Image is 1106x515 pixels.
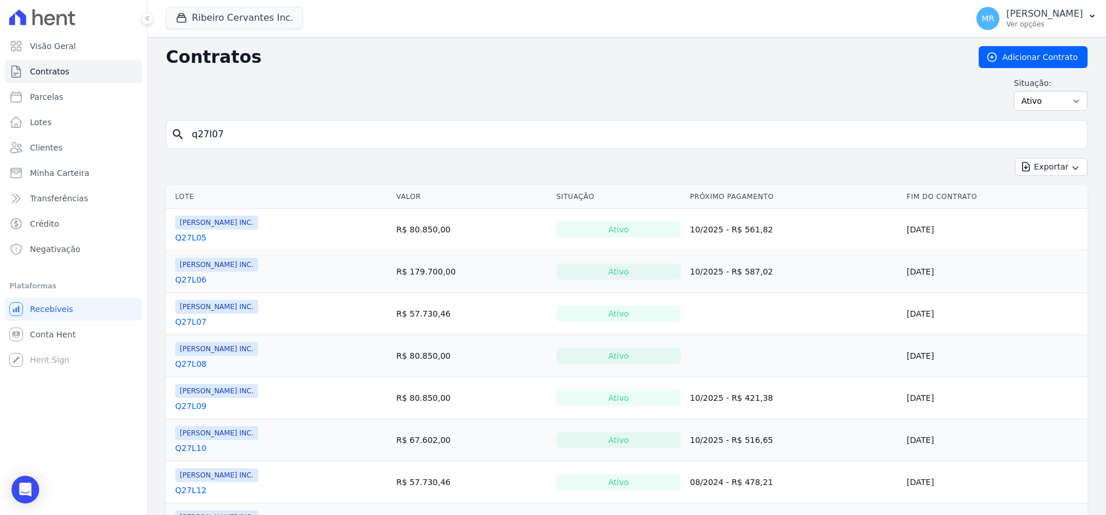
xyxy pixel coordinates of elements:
[902,377,1088,419] td: [DATE]
[30,66,69,77] span: Contratos
[5,85,142,108] a: Parcelas
[982,14,994,22] span: MR
[902,251,1088,293] td: [DATE]
[175,426,258,440] span: [PERSON_NAME] INC.
[5,187,142,210] a: Transferências
[166,47,960,67] h2: Contratos
[392,377,552,419] td: R$ 80.850,00
[175,358,206,370] a: Q27L08
[30,193,88,204] span: Transferências
[175,232,206,243] a: Q27L05
[967,2,1106,35] button: MR [PERSON_NAME] Ver opções
[1014,77,1088,89] label: Situação:
[5,298,142,321] a: Recebíveis
[392,251,552,293] td: R$ 179.700,00
[902,461,1088,503] td: [DATE]
[5,111,142,134] a: Lotes
[5,136,142,159] a: Clientes
[690,478,773,487] a: 08/2024 - R$ 478,21
[1006,8,1083,20] p: [PERSON_NAME]
[556,348,681,364] div: Ativo
[175,274,206,285] a: Q27L06
[30,303,73,315] span: Recebíveis
[392,209,552,251] td: R$ 80.850,00
[30,218,59,230] span: Crédito
[5,323,142,346] a: Conta Hent
[556,306,681,322] div: Ativo
[902,293,1088,335] td: [DATE]
[175,468,258,482] span: [PERSON_NAME] INC.
[902,335,1088,377] td: [DATE]
[979,46,1088,68] a: Adicionar Contrato
[690,267,773,276] a: 10/2025 - R$ 587,02
[175,316,206,328] a: Q27L07
[30,329,75,340] span: Conta Hent
[556,221,681,238] div: Ativo
[166,7,303,29] button: Ribeiro Cervantes Inc.
[392,335,552,377] td: R$ 80.850,00
[5,35,142,58] a: Visão Geral
[392,461,552,503] td: R$ 57.730,46
[556,390,681,406] div: Ativo
[5,60,142,83] a: Contratos
[392,293,552,335] td: R$ 57.730,46
[552,185,685,209] th: Situação
[175,384,258,398] span: [PERSON_NAME] INC.
[556,264,681,280] div: Ativo
[9,279,138,293] div: Plataformas
[30,167,89,179] span: Minha Carteira
[30,116,52,128] span: Lotes
[685,185,902,209] th: Próximo Pagamento
[175,216,258,230] span: [PERSON_NAME] INC.
[12,476,39,503] div: Open Intercom Messenger
[902,209,1088,251] td: [DATE]
[30,243,81,255] span: Negativação
[556,474,681,490] div: Ativo
[175,400,206,412] a: Q27L09
[175,484,206,496] a: Q27L12
[30,142,62,153] span: Clientes
[690,393,773,403] a: 10/2025 - R$ 421,38
[1006,20,1083,29] p: Ver opções
[175,342,258,356] span: [PERSON_NAME] INC.
[185,123,1082,146] input: Buscar por nome do lote
[556,432,681,448] div: Ativo
[690,435,773,445] a: 10/2025 - R$ 516,65
[902,185,1088,209] th: Fim do Contrato
[902,419,1088,461] td: [DATE]
[175,300,258,314] span: [PERSON_NAME] INC.
[171,127,185,141] i: search
[392,185,552,209] th: Valor
[392,419,552,461] td: R$ 67.602,00
[175,442,206,454] a: Q27L10
[5,161,142,185] a: Minha Carteira
[166,185,392,209] th: Lote
[5,212,142,235] a: Crédito
[690,225,773,234] a: 10/2025 - R$ 561,82
[30,40,76,52] span: Visão Geral
[5,238,142,261] a: Negativação
[30,91,63,103] span: Parcelas
[1015,158,1088,176] button: Exportar
[175,258,258,272] span: [PERSON_NAME] INC.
